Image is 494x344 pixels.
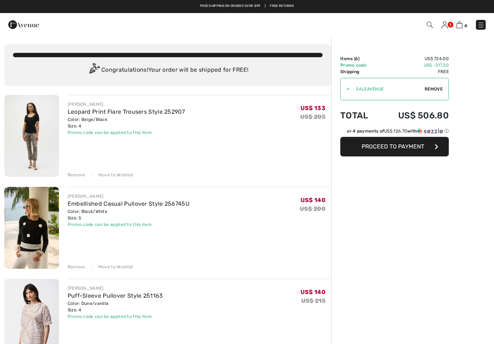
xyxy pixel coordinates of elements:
[379,62,449,68] td: US$ -217.20
[13,63,323,77] div: Congratulations! Your order will be shipped for FREE!
[68,300,163,313] div: Color: Dune/vanilla Size: 4
[68,264,85,270] div: Remove
[341,86,350,92] div: ✔
[477,21,485,29] img: Menu
[68,108,185,115] a: Leopard Print Flare Trousers Style 252907
[464,23,467,28] span: 6
[68,221,189,228] div: Promo code can be applied to this item
[68,313,163,320] div: Promo code can be applied to this item
[8,21,39,28] a: 1ère Avenue
[340,137,449,156] button: Proceed to Payment
[270,4,294,9] a: Free Returns
[200,4,260,9] a: Free shipping on orders over $99
[301,105,325,112] span: US$ 133
[68,101,185,108] div: [PERSON_NAME]
[362,143,424,150] span: Proceed to Payment
[265,4,265,9] span: |
[456,21,463,28] img: Shopping Bag
[340,68,379,75] td: Shipping
[417,128,443,134] img: Sezzle
[379,55,449,62] td: US$ 724.00
[379,68,449,75] td: Free
[301,297,325,304] s: US$ 215
[340,103,379,128] td: Total
[8,17,39,32] img: 1ère Avenue
[379,103,449,128] td: US$ 506.80
[340,62,379,68] td: Promo code
[4,187,59,269] img: Embellished Casual Pullover Style 256745U
[68,292,163,299] a: Puff-Sleeve Pullover Style 251163
[68,172,85,178] div: Remove
[68,208,189,221] div: Color: Black/White Size: S
[4,95,59,177] img: Leopard Print Flare Trousers Style 252907
[92,264,133,270] div: Move to Wishlist
[347,128,449,134] div: or 4 payments of with
[68,193,189,200] div: [PERSON_NAME]
[340,55,379,62] td: Items ( )
[301,289,325,295] span: US$ 140
[301,197,325,204] span: US$ 140
[68,200,189,207] a: Embellished Casual Pullover Style 256745U
[68,116,185,129] div: Color: Beige/Black Size: 4
[68,129,185,136] div: Promo code can be applied to this item
[442,21,448,29] img: My Info
[427,22,433,28] img: Search
[92,172,133,178] div: Move to Wishlist
[355,56,358,61] span: 6
[425,86,443,92] span: Remove
[87,63,101,77] img: Congratulation2.svg
[350,78,425,100] input: Promo code
[456,20,467,29] a: 6
[384,129,407,134] span: US$ 126.70
[340,128,449,137] div: or 4 payments ofUS$ 126.70withSezzle Click to learn more about Sezzle
[68,285,163,291] div: [PERSON_NAME]
[300,113,325,120] s: US$ 205
[300,205,325,212] s: US$ 200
